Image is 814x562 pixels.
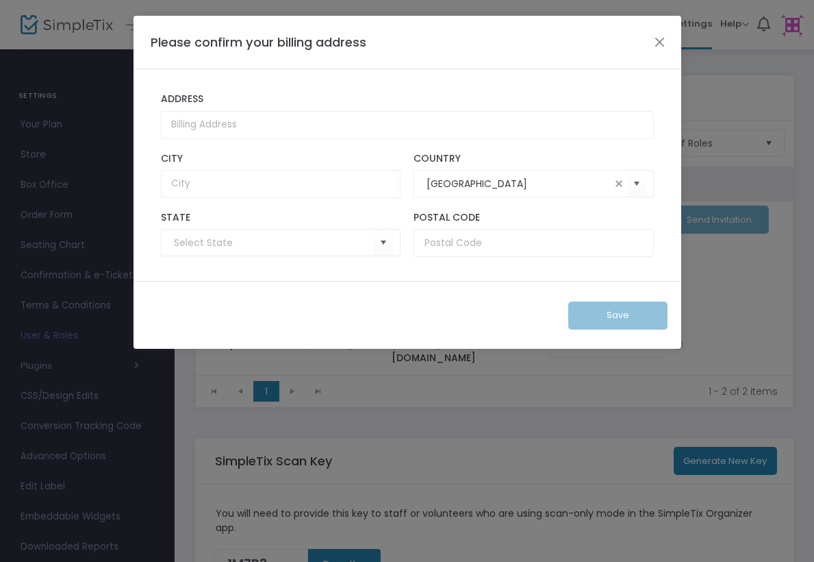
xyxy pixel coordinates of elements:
[161,93,654,106] label: Address
[161,111,654,139] input: Billing Address
[427,177,610,191] input: Select Country
[414,153,653,165] label: Country
[414,212,653,224] label: Postal Code
[374,229,393,257] button: Select
[161,212,400,224] label: State
[161,153,400,165] label: City
[414,229,653,257] input: Postal Code
[627,170,646,198] button: Select
[611,175,627,192] span: clear
[151,33,366,51] h4: Please confirm your billing address
[650,33,668,51] button: Close
[174,236,374,250] input: Select State
[161,170,400,198] input: City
